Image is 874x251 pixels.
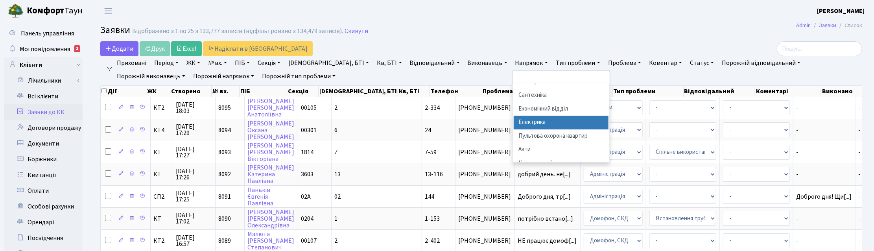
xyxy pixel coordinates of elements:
[836,21,862,30] li: Список
[4,89,83,104] a: Всі клієнти
[254,56,284,70] a: Секція
[154,105,170,111] span: КТ2
[154,238,170,244] span: КТ2
[4,41,83,57] a: Мої повідомлення3
[684,86,755,97] th: Відповідальний
[796,21,811,30] a: Admin
[335,170,341,179] span: 13
[859,214,861,223] span: -
[205,56,230,70] a: № вх.
[170,86,212,97] th: Створено
[4,214,83,230] a: Орендарі
[248,163,295,185] a: [PERSON_NAME]КатеринаПавлівна
[514,129,609,143] li: Пультова охорона квартир
[646,56,685,70] a: Коментар
[518,236,577,245] span: НЕ працює домоф[...]
[859,148,861,157] span: -
[248,186,274,208] a: ПаньківЄвгеніяПавлівна
[465,56,511,70] a: Виконавець
[301,148,314,157] span: 1814
[285,56,372,70] a: [DEMOGRAPHIC_DATA], БТІ
[514,143,609,157] li: Акти
[719,56,804,70] a: Порожній відповідальний
[335,126,338,135] span: 6
[755,86,821,97] th: Коментарі
[176,124,212,136] span: [DATE] 17:29
[797,238,852,244] span: -
[319,86,398,97] th: [DEMOGRAPHIC_DATA], БТІ
[425,214,440,223] span: 1-153
[4,183,83,199] a: Оплати
[4,57,83,73] a: Клієнти
[301,214,314,223] span: 0204
[605,56,644,70] a: Проблема
[27,4,83,18] span: Таун
[514,102,609,116] li: Економічний відділ
[459,105,511,111] span: [PHONE_NUMBER]
[459,149,511,155] span: [PHONE_NUMBER]
[301,236,317,245] span: 00107
[821,86,862,97] th: Виконано
[430,86,482,97] th: Телефон
[425,148,437,157] span: 7-59
[248,97,295,119] a: [PERSON_NAME][PERSON_NAME]Анатоліївна
[301,170,314,179] span: 3603
[425,103,440,112] span: 2-334
[459,194,511,200] span: [PHONE_NUMBER]
[4,136,83,151] a: Документи
[183,56,203,70] a: ЖК
[74,45,80,52] div: 3
[335,103,338,112] span: 2
[859,192,861,201] span: -
[176,234,212,247] span: [DATE] 16:57
[176,212,212,225] span: [DATE] 17:02
[859,236,861,245] span: -
[345,28,368,35] a: Скинути
[4,199,83,214] a: Особові рахунки
[219,236,231,245] span: 8089
[797,192,852,201] span: Доброго дня! Щи[...]
[512,56,551,70] a: Напрямок
[248,119,295,141] a: [PERSON_NAME]Оксана[PERSON_NAME]
[154,149,170,155] span: КТ
[301,103,317,112] span: 00105
[784,17,874,34] nav: breadcrumb
[398,86,430,97] th: Кв, БТІ
[425,236,440,245] span: 2-402
[154,194,170,200] span: СП2
[154,216,170,222] span: КТ
[797,105,852,111] span: -
[459,216,511,222] span: [PHONE_NUMBER]
[219,148,231,157] span: 8093
[259,70,339,83] a: Порожній тип проблеми
[817,7,865,15] b: [PERSON_NAME]
[459,238,511,244] span: [PHONE_NUMBER]
[407,56,463,70] a: Відповідальний
[797,171,852,177] span: -
[301,192,311,201] span: 02А
[219,126,231,135] span: 8094
[797,216,852,222] span: -
[335,192,341,201] span: 02
[4,167,83,183] a: Квитанції
[459,127,511,133] span: [PHONE_NUMBER]
[859,170,861,179] span: -
[553,56,603,70] a: Тип проблеми
[459,171,511,177] span: [PHONE_NUMBER]
[232,56,253,70] a: ПІБ
[514,89,609,102] li: Сантехніка
[797,149,852,155] span: -
[425,126,431,135] span: 24
[4,26,83,41] a: Панель управління
[819,21,836,30] a: Заявки
[8,3,24,19] img: logo.png
[176,146,212,159] span: [DATE] 17:27
[27,4,65,17] b: Комфорт
[114,70,188,83] a: Порожній виконавець
[335,214,338,223] span: 1
[797,127,852,133] span: -
[105,44,133,53] span: Додати
[154,127,170,133] span: КТ4
[4,104,83,120] a: Заявки до КК
[212,86,240,97] th: № вх.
